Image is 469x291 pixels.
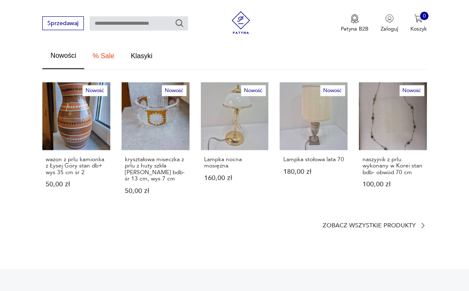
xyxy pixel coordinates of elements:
[341,14,368,33] a: Ikona medaluPatyna B2B
[414,14,422,23] img: Ikona koszyka
[410,25,427,33] p: Koszyk
[42,16,84,30] button: Sprzedawaj
[46,181,107,187] p: 50,00 zł
[125,188,186,194] p: 50,00 zł
[410,14,427,33] button: 0Koszyk
[381,14,398,33] button: Zaloguj
[362,156,423,175] p: naszyjnik z prlu wykonany w Korei stan bdb- obwód 70 cm
[93,52,114,59] span: % Sale
[341,25,368,33] p: Patyna B2B
[42,21,84,26] a: Sprzedawaj
[350,14,359,23] img: Ikona medalu
[359,82,427,209] a: Nowośćnaszyjnik z prlu wykonany w Korei stan bdb- obwód 70 cmnaszyjnik z prlu wykonany w Korei st...
[131,52,152,59] span: Klasyki
[385,14,394,23] img: Ikonka użytkownika
[283,156,345,162] p: Lampka stołowa lata 70
[51,52,76,59] span: Nowości
[201,82,269,209] a: NowośćLampka nocna mosiężnaLampka nocna mosiężna160,00 zł
[46,156,107,175] p: wazon z prlu kamionka z Łysej Góry stan db+ wys 35 cm śr 2
[322,223,415,228] p: Zobacz wszystkie produkty
[125,156,186,181] p: kryształowa miseczka z prlu z huty szkła [PERSON_NAME] bdb- śr 13 cm, wys 7 cm
[420,12,428,20] div: 0
[227,11,255,34] img: Patyna - sklep z meblami i dekoracjami vintage
[42,82,110,209] a: Nowośćwazon z prlu kamionka z Łysej Góry stan db+ wys 35 cm śr 2wazon z prlu kamionka z Łysej Gór...
[175,18,184,28] button: Szukaj
[204,175,265,181] p: 160,00 zł
[381,25,398,33] p: Zaloguj
[362,181,423,187] p: 100,00 zł
[322,221,427,229] a: Zobacz wszystkie produkty
[122,82,189,209] a: Nowośćkryształowa miseczka z prlu z huty szkła Julia stan bdb- śr 13 cm, wys 7 cmkryształowa mise...
[341,14,368,33] button: Patyna B2B
[283,168,345,175] p: 180,00 zł
[204,156,265,169] p: Lampka nocna mosiężna
[280,82,347,209] a: NowośćLampka stołowa lata 70Lampka stołowa lata 70180,00 zł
